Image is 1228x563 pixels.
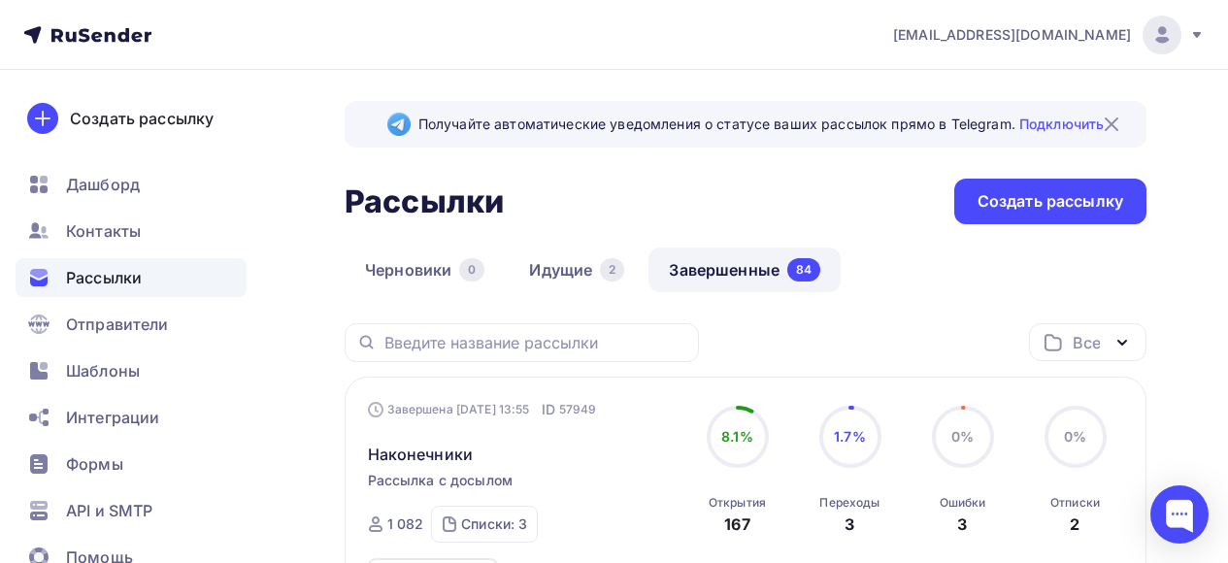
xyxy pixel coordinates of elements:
div: Отписки [1050,495,1100,511]
div: Создать рассылку [70,107,214,130]
span: API и SMTP [66,499,152,522]
span: Интеграции [66,406,159,429]
div: Ошибки [940,495,986,511]
span: Отправители [66,313,169,336]
div: 84 [787,258,820,281]
span: 0% [951,428,974,445]
div: Списки: 3 [461,514,527,534]
div: Переходы [819,495,880,511]
span: 0% [1064,428,1086,445]
span: Контакты [66,219,141,243]
div: Завершена [DATE] 13:55 [368,400,597,419]
a: [EMAIL_ADDRESS][DOMAIN_NAME] [893,16,1205,54]
span: [EMAIL_ADDRESS][DOMAIN_NAME] [893,25,1131,45]
div: Открытия [709,495,766,511]
span: Рассылки [66,266,142,289]
a: Черновики0 [345,248,505,292]
div: 3 [845,513,854,536]
span: Наконечники [368,443,474,466]
div: 1 082 [387,514,424,534]
button: Все [1029,323,1146,361]
span: ID [542,400,555,419]
a: Завершенные84 [648,248,841,292]
span: Формы [66,452,123,476]
a: Шаблоны [16,351,247,390]
span: Рассылка с досылом [368,471,514,490]
div: 0 [459,258,484,281]
span: 1.7% [834,428,866,445]
span: 8.1% [721,428,753,445]
span: Шаблоны [66,359,140,382]
div: 167 [724,513,749,536]
a: Отправители [16,305,247,344]
div: 3 [957,513,967,536]
a: Подключить [1019,116,1104,132]
a: Идущие2 [509,248,645,292]
h2: Рассылки [345,182,504,221]
span: 57949 [559,400,597,419]
div: Все [1073,331,1100,354]
a: Дашборд [16,165,247,204]
span: Получайте автоматические уведомления о статусе ваших рассылок прямо в Telegram. [418,115,1104,134]
div: 2 [600,258,624,281]
a: Контакты [16,212,247,250]
div: 2 [1070,513,1079,536]
a: Формы [16,445,247,483]
input: Введите название рассылки [384,332,687,353]
span: Дашборд [66,173,140,196]
div: Создать рассылку [978,190,1123,213]
a: Рассылки [16,258,247,297]
img: Telegram [387,113,411,136]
